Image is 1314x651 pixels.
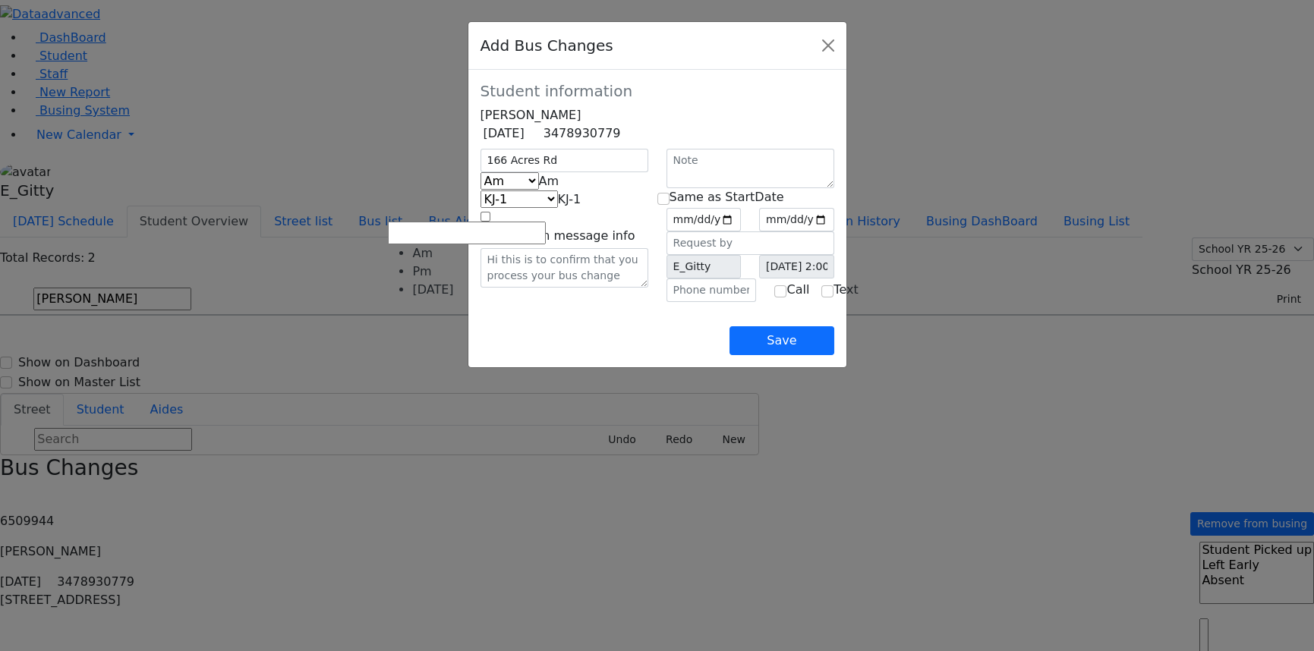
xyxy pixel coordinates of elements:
[816,33,840,58] button: Close
[759,208,834,231] input: End date
[481,149,648,172] input: Address
[388,222,546,244] input: Search
[481,108,581,122] span: [PERSON_NAME]
[539,174,559,188] span: Am
[481,227,635,245] label: Notification message info
[786,281,809,299] label: Call
[558,192,581,206] span: KJ-1
[666,255,742,278] input: Created by user
[729,326,833,355] button: Save
[666,231,834,255] input: Request by
[833,281,858,299] label: Text
[666,208,742,231] input: Start date
[412,244,546,263] li: Am
[412,263,546,281] li: Pm
[544,126,621,140] span: 3478930779
[666,278,757,302] input: Phone number
[481,34,613,57] h5: Add Bus Changes
[412,281,546,299] li: [DATE]
[481,82,834,100] h5: Student information
[484,126,525,140] span: [DATE]
[670,188,784,206] label: Same as StartDate
[759,255,834,278] input: Created at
